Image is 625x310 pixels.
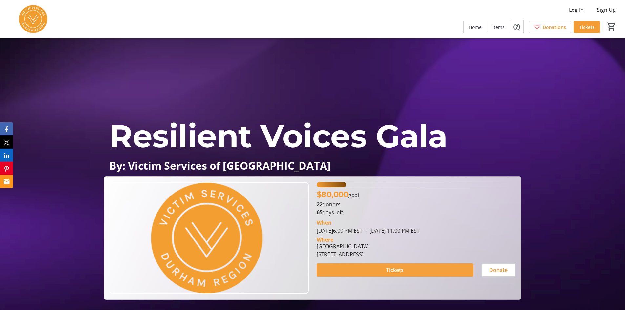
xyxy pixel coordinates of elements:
[592,5,621,15] button: Sign Up
[481,263,515,277] button: Donate
[569,6,584,14] span: Log In
[469,24,482,31] span: Home
[564,5,589,15] button: Log In
[317,209,323,216] span: 65
[317,208,515,216] p: days left
[487,21,510,33] a: Items
[317,242,369,250] div: [GEOGRAPHIC_DATA]
[574,21,600,33] a: Tickets
[317,200,515,208] p: donors
[317,201,323,208] b: 22
[492,24,505,31] span: Items
[543,24,566,31] span: Donations
[489,266,508,274] span: Donate
[529,21,571,33] a: Donations
[317,189,359,200] p: goal
[317,237,333,242] div: Where
[386,266,404,274] span: Tickets
[605,21,617,32] button: Cart
[317,182,515,187] div: 15.116749999999998% of fundraising goal reached
[317,263,473,277] button: Tickets
[579,24,595,31] span: Tickets
[109,160,515,171] p: By: Victim Services of [GEOGRAPHIC_DATA]
[317,219,332,227] div: When
[109,117,448,155] span: Resilient Voices Gala
[464,21,487,33] a: Home
[4,3,62,35] img: Victim Services of Durham Region's Logo
[110,182,308,294] img: Campaign CTA Media Photo
[597,6,616,14] span: Sign Up
[317,250,369,258] div: [STREET_ADDRESS]
[317,227,363,234] span: [DATE] 6:00 PM EST
[363,227,369,234] span: -
[317,190,349,199] span: $80,000
[363,227,420,234] span: [DATE] 11:00 PM EST
[510,20,523,33] button: Help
